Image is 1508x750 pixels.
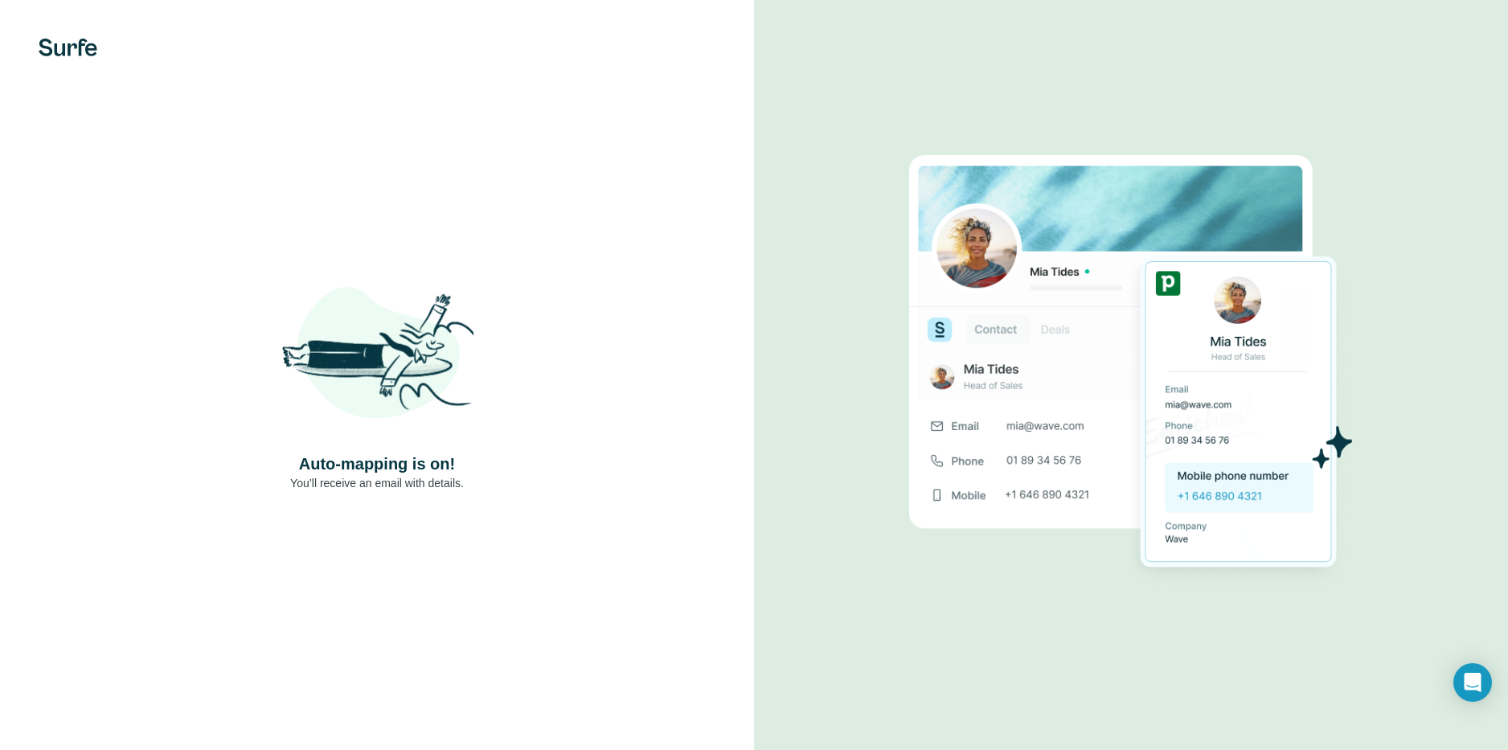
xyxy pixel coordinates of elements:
img: Surfe's logo [39,39,97,56]
h4: Auto-mapping is on! [299,453,455,475]
img: Download Success [909,155,1353,595]
p: You’ll receive an email with details. [290,475,464,491]
div: Open Intercom Messenger [1453,663,1492,702]
img: Shaka Illustration [281,260,473,453]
